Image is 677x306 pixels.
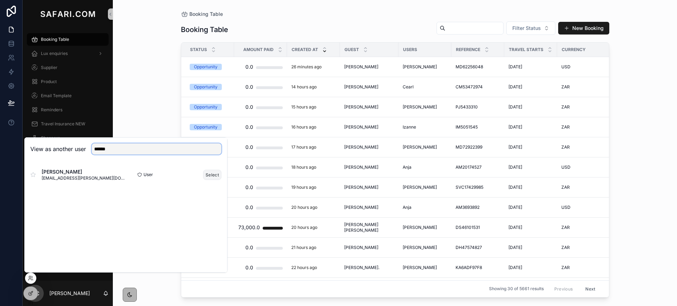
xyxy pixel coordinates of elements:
[456,185,500,190] a: SVC17429985
[291,104,336,110] a: 15 hours ago
[508,164,553,170] a: [DATE]
[403,205,447,210] a: Anja
[561,84,570,90] span: ZAR
[291,205,317,210] p: 20 hours ago
[456,265,500,270] a: KA6ADF97F8
[41,121,85,127] span: Travel Insurance NEW
[561,124,570,130] span: ZAR
[456,64,500,70] a: MD62256048
[39,8,97,20] img: App logo
[189,11,223,18] span: Booking Table
[456,245,500,250] a: DH47574827
[291,265,317,270] p: 22 hours ago
[561,124,606,130] a: ZAR
[27,33,109,46] a: Booking Table
[561,84,606,90] a: ZAR
[344,47,359,52] span: Guest
[344,84,394,90] a: [PERSON_NAME]
[238,160,283,174] a: 0.0
[238,180,283,194] a: 0.0
[561,164,606,170] a: USD
[291,64,322,70] p: 26 minutes ago
[508,64,522,70] span: [DATE]
[403,47,417,52] span: Users
[562,47,586,52] span: Currency
[41,79,57,85] span: Product
[30,145,86,153] h2: View as another user
[456,225,480,230] span: DS46101531
[181,11,223,18] a: Booking Table
[245,80,253,94] div: 0.0
[403,144,437,150] span: [PERSON_NAME]
[190,124,230,130] a: Opportunity
[456,124,478,130] span: IM5051545
[561,205,606,210] a: USD
[403,265,447,270] a: [PERSON_NAME]
[245,261,253,275] div: 0.0
[403,124,416,130] span: Izanne
[291,245,336,250] a: 21 hours ago
[41,93,72,99] span: Email Template
[27,61,109,74] a: Supplier
[238,100,283,114] a: 0.0
[203,170,221,180] button: Select
[456,144,482,150] span: MD72922399
[344,144,394,150] a: [PERSON_NAME]
[561,104,570,110] span: ZAR
[41,51,68,56] span: Lux enquiries
[245,120,253,134] div: 0.0
[403,124,447,130] a: Izanne
[456,144,500,150] a: MD72922399
[291,164,316,170] p: 18 hours ago
[403,265,437,270] span: [PERSON_NAME]
[508,84,522,90] span: [DATE]
[456,245,482,250] span: DH47574827
[245,241,253,255] div: 0.0
[508,144,522,150] span: [DATE]
[291,205,336,210] a: 20 hours ago
[508,225,553,230] a: [DATE]
[403,104,447,110] a: [PERSON_NAME]
[344,185,378,190] span: [PERSON_NAME]
[489,286,544,292] span: Showing 30 of 5661 results
[561,245,570,250] span: ZAR
[344,64,378,70] span: [PERSON_NAME]
[292,47,318,52] span: Created at
[245,100,253,114] div: 0.0
[456,104,478,110] span: PJ5433310
[456,205,500,210] a: AM3693892
[558,22,609,35] button: New Booking
[291,124,316,130] p: 16 hours ago
[144,172,153,177] span: User
[238,120,283,134] a: 0.0
[508,124,553,130] a: [DATE]
[238,140,283,154] a: 0.0
[403,205,411,210] span: Anja
[238,241,283,255] a: 0.0
[403,185,437,190] span: [PERSON_NAME]
[508,225,522,230] span: [DATE]
[344,164,394,170] a: [PERSON_NAME]
[561,205,571,210] span: USD
[508,144,553,150] a: [DATE]
[403,245,447,250] a: [PERSON_NAME]
[41,37,69,42] span: Booking Table
[238,261,283,275] a: 0.0
[49,290,90,297] p: [PERSON_NAME]
[561,185,570,190] span: ZAR
[344,205,394,210] a: [PERSON_NAME]
[291,124,336,130] a: 16 hours ago
[42,168,126,175] span: [PERSON_NAME]
[291,104,316,110] p: 15 hours ago
[42,175,126,181] span: [EMAIL_ADDRESS][PERSON_NAME][DOMAIN_NAME]
[27,47,109,60] a: Lux enquiries
[403,164,447,170] a: Anja
[508,104,522,110] span: [DATE]
[344,144,378,150] span: [PERSON_NAME]
[508,124,522,130] span: [DATE]
[456,104,500,110] a: PJ5433310
[245,180,253,194] div: 0.0
[508,185,522,190] span: [DATE]
[561,225,570,230] span: ZAR
[456,84,483,90] span: CM53472974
